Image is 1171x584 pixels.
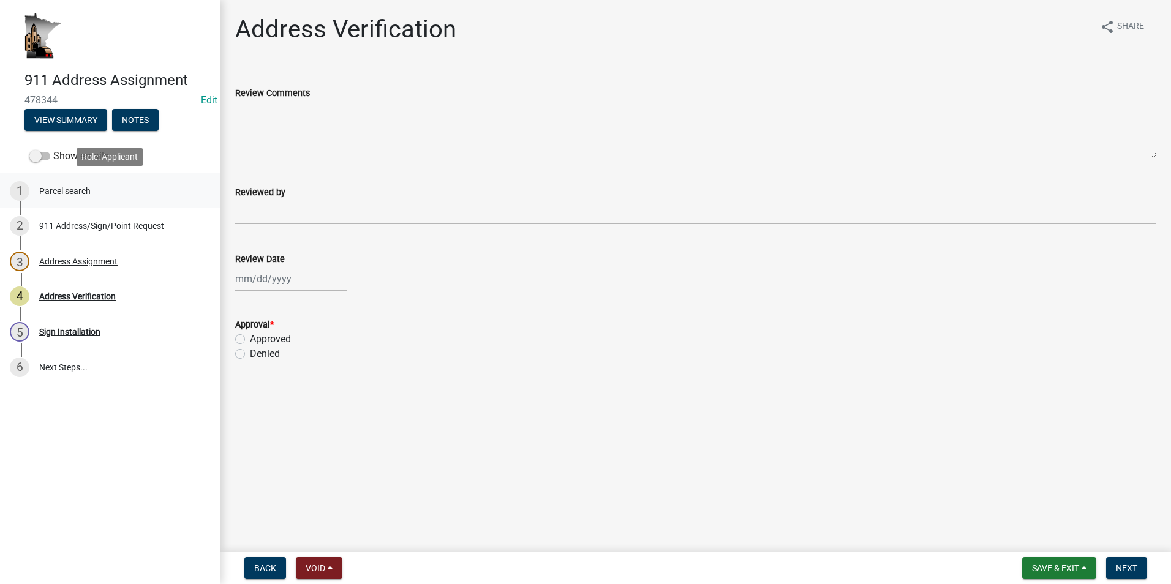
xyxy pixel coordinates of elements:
div: 6 [10,358,29,377]
h1: Address Verification [235,15,456,44]
div: Parcel search [39,187,91,195]
button: Back [244,557,286,579]
label: Reviewed by [235,189,285,197]
div: Address Assignment [39,257,118,266]
i: share [1100,20,1115,34]
div: 911 Address/Sign/Point Request [39,222,164,230]
div: 5 [10,322,29,342]
img: Houston County, Minnesota [24,13,61,59]
span: Void [306,563,325,573]
div: Role: Applicant [77,148,143,166]
button: Void [296,557,342,579]
wm-modal-confirm: Edit Application Number [201,94,217,106]
div: 2 [10,216,29,236]
button: Notes [112,109,159,131]
button: shareShare [1090,15,1154,39]
button: Next [1106,557,1147,579]
label: Show emails [29,149,109,163]
div: Sign Installation [39,328,100,336]
label: Approval [235,321,274,329]
label: Review Date [235,255,285,264]
div: 3 [10,252,29,271]
h4: 911 Address Assignment [24,72,211,89]
wm-modal-confirm: Summary [24,116,107,125]
button: Save & Exit [1022,557,1096,579]
label: Denied [250,346,280,361]
div: 4 [10,286,29,306]
button: View Summary [24,109,107,131]
wm-modal-confirm: Notes [112,116,159,125]
span: Save & Exit [1032,563,1079,573]
label: Approved [250,332,291,346]
label: Review Comments [235,89,310,98]
input: mm/dd/yyyy [235,266,347,291]
span: Back [254,563,276,573]
span: Share [1117,20,1144,34]
span: 478344 [24,94,196,106]
div: Address Verification [39,292,116,301]
div: 1 [10,181,29,201]
span: Next [1116,563,1137,573]
a: Edit [201,94,217,106]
